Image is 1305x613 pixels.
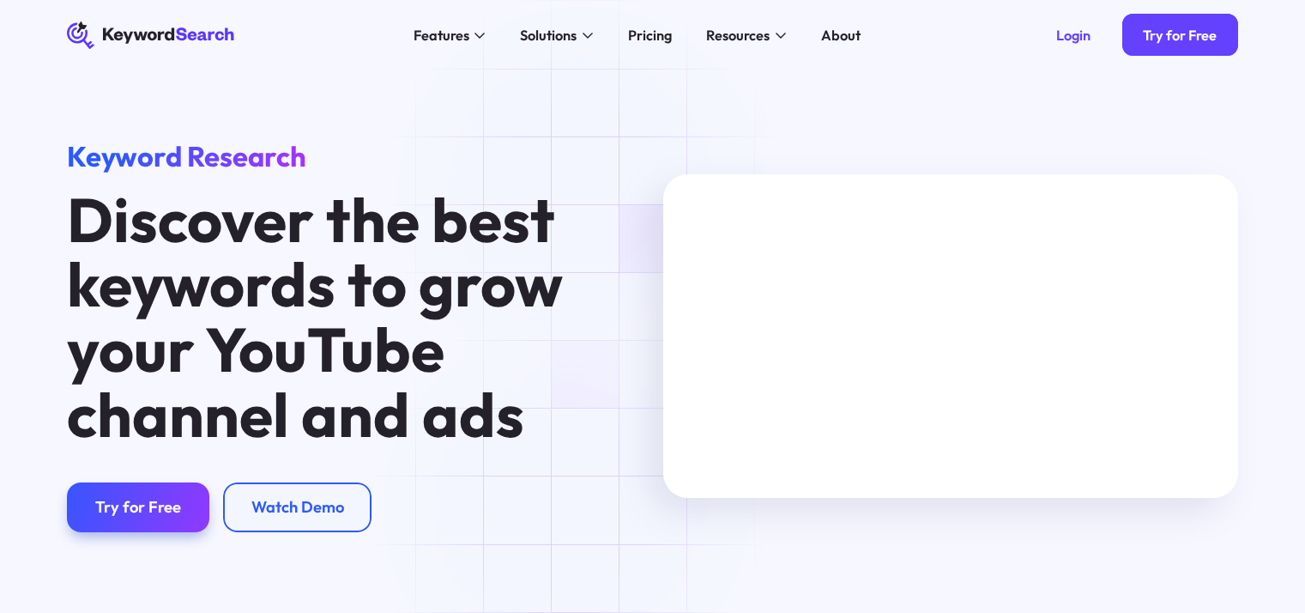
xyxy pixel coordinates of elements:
div: Resources [706,25,770,46]
div: Login [1056,27,1091,44]
div: Solutions [520,25,577,46]
div: Pricing [628,25,672,46]
div: Features [414,25,469,46]
a: Try for Free [1122,14,1238,56]
span: Keyword Research [67,138,306,173]
iframe: MKTG_Keyword Search Manuel Search Tutorial_040623 [663,174,1238,498]
div: Try for Free [1143,27,1217,44]
a: Pricing [617,21,682,50]
a: About [810,21,871,50]
a: Try for Free [67,483,208,531]
div: Try for Free [95,498,181,518]
a: Login [1035,14,1111,56]
h1: Discover the best keywords to grow your YouTube channel and ads [67,188,571,448]
div: About [821,25,861,46]
div: Watch Demo [251,498,344,518]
